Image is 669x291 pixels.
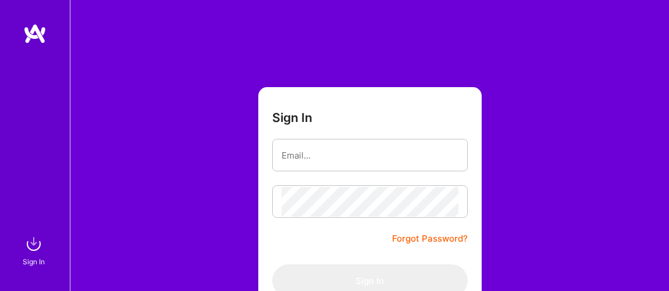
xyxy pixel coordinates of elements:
[272,110,312,125] h3: Sign In
[22,232,45,256] img: sign in
[23,256,45,268] div: Sign In
[24,232,45,268] a: sign inSign In
[23,23,47,44] img: logo
[392,232,468,246] a: Forgot Password?
[282,141,458,170] input: Email...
